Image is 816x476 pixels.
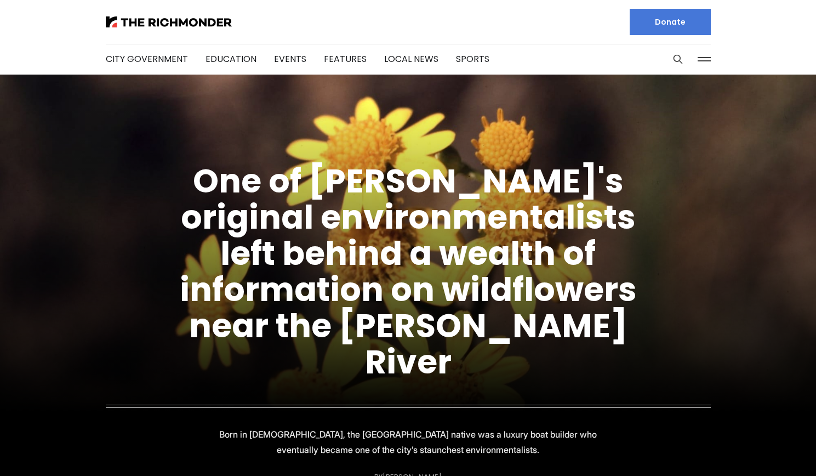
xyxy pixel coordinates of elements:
[206,53,256,65] a: Education
[274,53,306,65] a: Events
[670,51,686,67] button: Search this site
[213,427,603,457] p: Born in [DEMOGRAPHIC_DATA], the [GEOGRAPHIC_DATA] native was a luxury boat builder who eventually...
[106,16,232,27] img: The Richmonder
[106,53,188,65] a: City Government
[630,9,711,35] a: Donate
[324,53,367,65] a: Features
[456,53,489,65] a: Sports
[180,158,637,385] a: One of [PERSON_NAME]'s original environmentalists left behind a wealth of information on wildflow...
[542,422,816,476] iframe: portal-trigger
[384,53,438,65] a: Local News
